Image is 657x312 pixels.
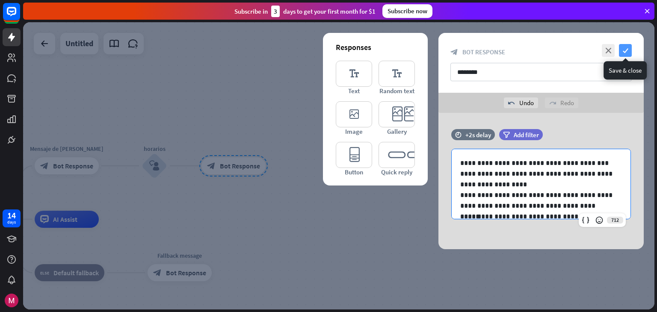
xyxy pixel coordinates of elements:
div: days [7,219,16,225]
div: 14 [7,212,16,219]
i: check [619,44,632,57]
button: Open LiveChat chat widget [7,3,33,29]
i: close [602,44,615,57]
div: Undo [504,97,538,108]
a: 14 days [3,209,21,227]
i: undo [508,100,515,106]
div: Subscribe in days to get your first month for $1 [234,6,376,17]
i: block_bot_response [450,48,458,56]
span: Bot Response [462,48,505,56]
div: +2s delay [465,131,491,139]
span: Add filter [514,131,539,139]
i: time [455,132,462,138]
div: Redo [545,97,578,108]
i: redo [549,100,556,106]
div: Subscribe now [382,4,432,18]
i: filter [503,132,510,138]
div: 3 [271,6,280,17]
